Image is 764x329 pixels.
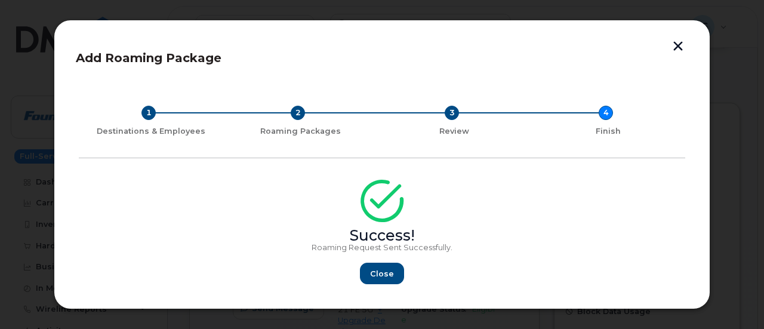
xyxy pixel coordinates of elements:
div: Review [382,127,526,136]
button: Close [360,263,404,284]
div: Success! [79,231,685,241]
div: Roaming Packages [228,127,372,136]
div: Destinations & Employees [84,127,218,136]
span: Close [370,268,394,279]
span: Add Roaming Package [76,51,221,65]
p: Roaming Request Sent Successfully. [79,243,685,253]
div: 3 [445,106,459,120]
div: 2 [291,106,305,120]
iframe: Messenger Launcher [712,277,755,320]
